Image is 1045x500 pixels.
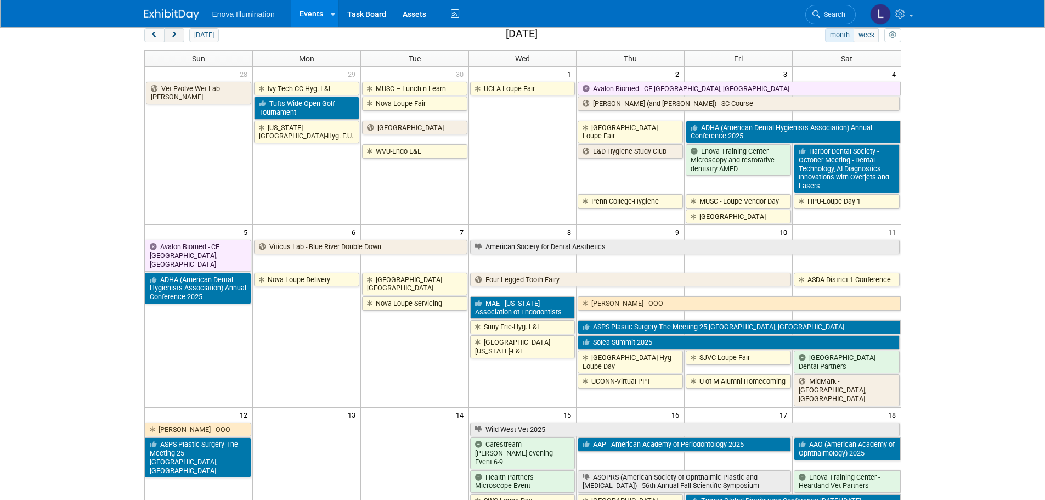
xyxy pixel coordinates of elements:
[470,296,575,319] a: MAE - [US_STATE] Association of Endodontists
[578,194,683,209] a: Penn College-Hygiene
[794,351,899,373] a: [GEOGRAPHIC_DATA] Dental Partners
[887,225,901,239] span: 11
[782,67,792,81] span: 3
[794,194,899,209] a: HPU-Loupe Day 1
[686,210,791,224] a: [GEOGRAPHIC_DATA]
[805,5,856,24] a: Search
[470,423,900,437] a: Wild West Vet 2025
[212,10,275,19] span: Enova Illumination
[578,82,900,96] a: Avalon Biomed - CE [GEOGRAPHIC_DATA], [GEOGRAPHIC_DATA]
[254,240,467,254] a: Viticus Lab - Blue River Double Down
[794,144,899,193] a: Harbor Dental Society - October Meeting - Dental Technology, AI Diagnostics Innovations with Over...
[455,408,468,422] span: 14
[470,320,575,334] a: Suny Erie-Hyg. L&L
[686,351,791,365] a: SJVC-Loupe Fair
[470,82,575,96] a: UCLA-Loupe Fair
[884,28,901,42] button: myCustomButton
[254,273,359,287] a: Nova-Loupe Delivery
[146,82,251,104] a: Vet Evolve Wet Lab - [PERSON_NAME]
[670,408,684,422] span: 16
[347,408,360,422] span: 13
[362,82,467,96] a: MUSC – Lunch n Learn
[686,194,791,209] a: MUSC - Loupe Vendor Day
[144,9,199,20] img: ExhibitDay
[470,335,575,358] a: [GEOGRAPHIC_DATA][US_STATE]-L&L
[578,335,899,350] a: Solea Summit 2025
[459,225,468,239] span: 7
[362,273,467,295] a: [GEOGRAPHIC_DATA]-[GEOGRAPHIC_DATA]
[578,97,899,111] a: [PERSON_NAME] (and [PERSON_NAME]) - SC Course
[578,374,683,389] a: UCONN-Virtual PPT
[825,28,854,42] button: month
[347,67,360,81] span: 29
[470,437,575,469] a: Carestream [PERSON_NAME] evening Event 6-9
[686,374,791,389] a: U of M Alumni Homecoming
[578,470,791,493] a: ASOPRS (American Society of Ophthalmic Plastic and [MEDICAL_DATA]) - 56th Annual Fall Scientific ...
[164,28,184,42] button: next
[578,351,683,373] a: [GEOGRAPHIC_DATA]-Hyg Loupe Day
[674,225,684,239] span: 9
[686,121,900,143] a: ADHA (American Dental Hygienists Association) Annual Conference 2025
[566,225,576,239] span: 8
[362,296,467,311] a: Nova-Loupe Servicing
[470,240,900,254] a: American Society for Dental Aesthetics
[578,296,900,311] a: [PERSON_NAME] - OOO
[794,273,899,287] a: ASDA District 1 Conference
[624,54,637,63] span: Thu
[506,28,538,40] h2: [DATE]
[887,408,901,422] span: 18
[674,67,684,81] span: 2
[254,121,359,143] a: [US_STATE][GEOGRAPHIC_DATA]-Hyg. F.U.
[242,225,252,239] span: 5
[686,144,791,176] a: Enova Training Center Microscopy and restorative dentistry AMED
[778,225,792,239] span: 10
[145,437,251,477] a: ASPS Plastic Surgery The Meeting 25 [GEOGRAPHIC_DATA], [GEOGRAPHIC_DATA]
[362,121,467,135] a: [GEOGRAPHIC_DATA]
[470,273,792,287] a: Four Legged Tooth Fairy
[734,54,743,63] span: Fri
[145,423,251,437] a: [PERSON_NAME] - OOO
[362,144,467,159] a: WVU-Endo L&L
[362,97,467,111] a: Nova Loupe Fair
[870,4,891,25] img: Lucas Mlinarcik
[239,408,252,422] span: 12
[566,67,576,81] span: 1
[189,28,218,42] button: [DATE]
[254,97,359,119] a: Tufts Wide Open Golf Tournament
[889,32,896,39] i: Personalize Calendar
[794,470,900,493] a: Enova Training Center - Heartland Vet Partners
[239,67,252,81] span: 28
[145,240,251,271] a: Avalon Biomed - CE [GEOGRAPHIC_DATA], [GEOGRAPHIC_DATA]
[144,28,165,42] button: prev
[351,225,360,239] span: 6
[794,374,899,406] a: MidMark - [GEOGRAPHIC_DATA], [GEOGRAPHIC_DATA]
[854,28,879,42] button: week
[562,408,576,422] span: 15
[578,437,791,452] a: AAP - American Academy of Periodontology 2025
[820,10,845,19] span: Search
[841,54,852,63] span: Sat
[299,54,314,63] span: Mon
[470,470,575,493] a: Health Partners Microscope Event
[578,144,683,159] a: L&D Hygiene Study Club
[778,408,792,422] span: 17
[515,54,530,63] span: Wed
[455,67,468,81] span: 30
[794,437,900,460] a: AAO (American Academy of Ophthalmology) 2025
[254,82,359,96] a: Ivy Tech CC-Hyg. L&L
[578,121,683,143] a: [GEOGRAPHIC_DATA]-Loupe Fair
[578,320,900,334] a: ASPS Plastic Surgery The Meeting 25 [GEOGRAPHIC_DATA], [GEOGRAPHIC_DATA]
[891,67,901,81] span: 4
[192,54,205,63] span: Sun
[145,273,251,304] a: ADHA (American Dental Hygienists Association) Annual Conference 2025
[409,54,421,63] span: Tue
